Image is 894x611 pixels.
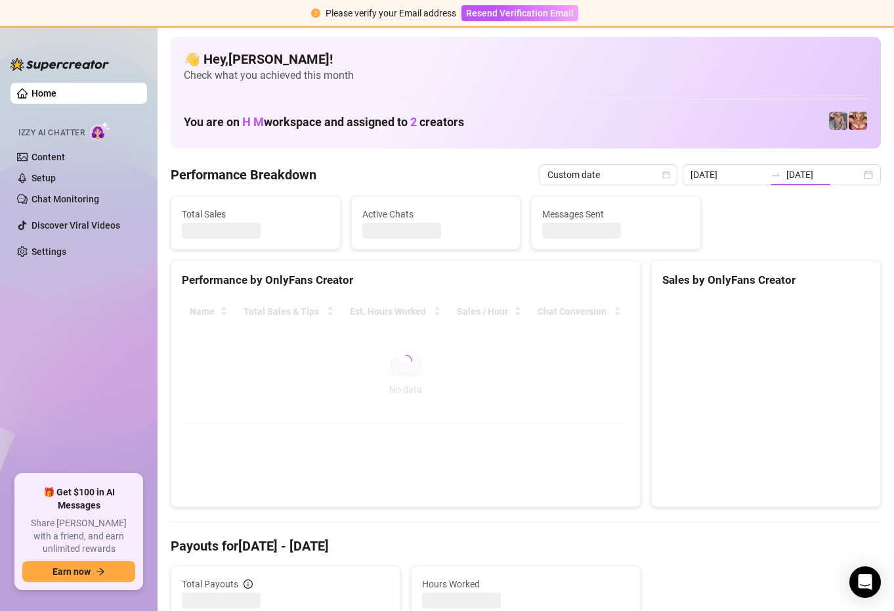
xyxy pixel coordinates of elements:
img: logo-BBDzfeDw.svg [11,58,109,71]
span: swap-right [771,170,781,180]
button: Resend Verification Email [461,5,578,21]
span: Check what you achieved this month [184,68,868,83]
a: Chat Monitoring [32,194,99,204]
a: Home [32,88,56,99]
a: Settings [32,246,66,257]
span: Izzy AI Chatter [18,127,85,139]
span: H M [242,115,264,129]
h4: Performance Breakdown [171,166,316,184]
h4: 👋 Hey, [PERSON_NAME] ! [184,50,868,68]
span: Messages Sent [542,207,690,221]
h1: You are on workspace and assigned to creators [184,115,464,129]
input: End date [786,168,861,182]
div: Sales by OnlyFans Creator [662,271,870,289]
span: Total Payouts [182,577,238,591]
span: 2 [410,115,417,129]
a: Content [32,152,65,162]
span: Resend Verification Email [466,8,574,18]
img: pennylondon [849,112,867,130]
span: Earn now [53,566,91,577]
div: Please verify your Email address [326,6,456,20]
span: Share [PERSON_NAME] with a friend, and earn unlimited rewards [22,517,135,556]
span: Total Sales [182,207,330,221]
span: loading [397,352,414,369]
span: info-circle [244,579,253,589]
span: Hours Worked [422,577,629,591]
span: Active Chats [362,207,510,221]
input: Start date [691,168,765,182]
span: exclamation-circle [311,9,320,18]
span: arrow-right [96,567,105,576]
a: Discover Viral Videos [32,220,120,231]
h4: Payouts for [DATE] - [DATE] [171,537,881,555]
a: Setup [32,173,56,183]
button: Earn nowarrow-right [22,561,135,582]
span: Custom date [547,165,670,185]
div: Open Intercom Messenger [849,566,881,598]
img: AI Chatter [90,122,110,141]
span: to [771,170,781,180]
div: Performance by OnlyFans Creator [182,271,629,289]
img: pennylondonvip [829,112,847,130]
span: calendar [662,171,670,179]
span: 🎁 Get $100 in AI Messages [22,486,135,512]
